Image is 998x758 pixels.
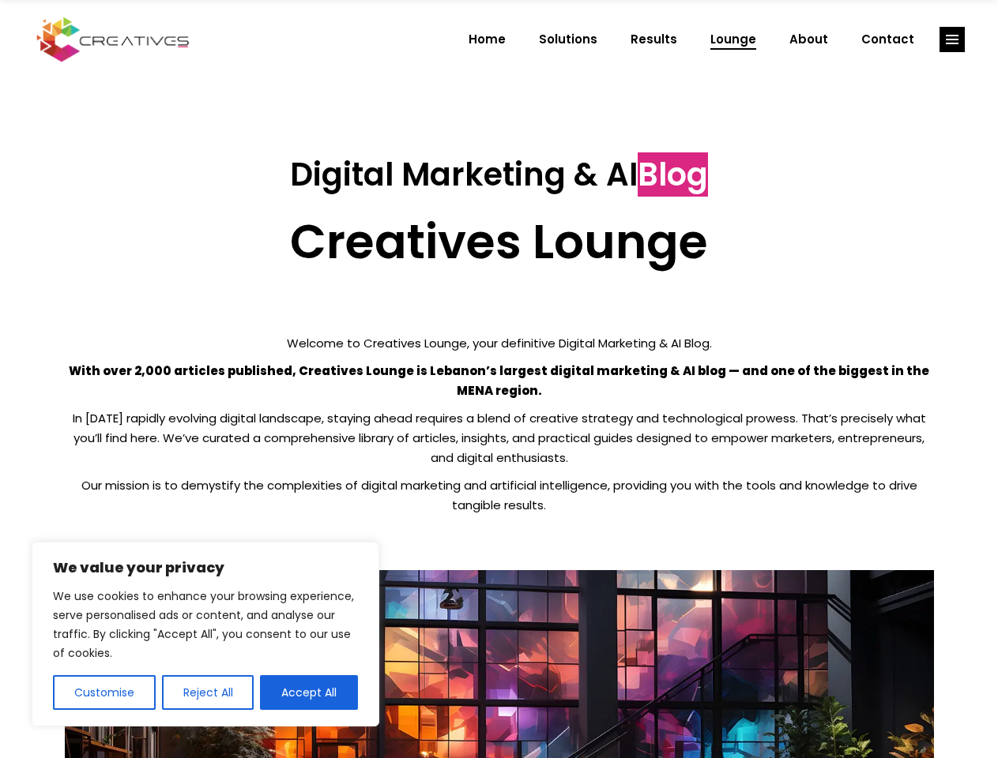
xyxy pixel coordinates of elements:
[845,19,931,60] a: Contact
[53,558,358,577] p: We value your privacy
[710,19,756,60] span: Lounge
[162,675,254,710] button: Reject All
[452,19,522,60] a: Home
[638,152,708,197] span: Blog
[65,156,934,193] h3: Digital Marketing & AI
[539,19,597,60] span: Solutions
[789,19,828,60] span: About
[631,19,677,60] span: Results
[773,19,845,60] a: About
[65,213,934,270] h2: Creatives Lounge
[940,27,965,52] a: link
[33,15,193,64] img: Creatives
[65,333,934,353] p: Welcome to Creatives Lounge, your definitive Digital Marketing & AI Blog.
[32,542,379,726] div: We value your privacy
[65,475,934,515] p: Our mission is to demystify the complexities of digital marketing and artificial intelligence, pr...
[69,362,929,399] strong: With over 2,000 articles published, Creatives Lounge is Lebanon’s largest digital marketing & AI ...
[861,19,914,60] span: Contact
[614,19,694,60] a: Results
[694,19,773,60] a: Lounge
[53,587,358,662] p: We use cookies to enhance your browsing experience, serve personalised ads or content, and analys...
[260,675,358,710] button: Accept All
[53,675,156,710] button: Customise
[469,19,506,60] span: Home
[65,408,934,467] p: In [DATE] rapidly evolving digital landscape, staying ahead requires a blend of creative strategy...
[522,19,614,60] a: Solutions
